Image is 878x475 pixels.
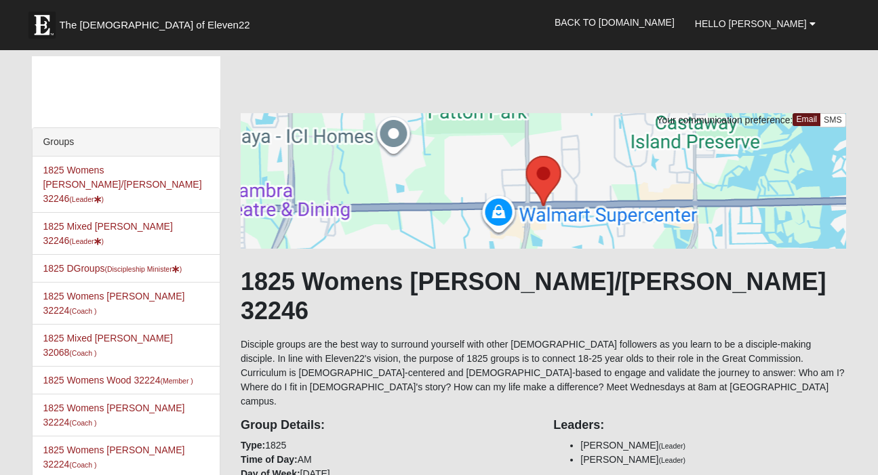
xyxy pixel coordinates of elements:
[43,375,193,386] a: 1825 Womens Wood 32224(Member )
[820,113,846,127] a: SMS
[69,237,104,245] small: (Leader )
[69,307,96,315] small: (Coach )
[33,128,220,157] div: Groups
[69,349,96,357] small: (Coach )
[69,419,96,427] small: (Coach )
[28,12,56,39] img: Eleven22 logo
[553,418,845,433] h4: Leaders:
[241,418,533,433] h4: Group Details:
[160,377,193,385] small: (Member )
[241,267,846,325] h1: 1825 Womens [PERSON_NAME]/[PERSON_NAME] 32246
[658,442,685,450] small: (Leader)
[69,195,104,203] small: (Leader )
[43,221,172,246] a: 1825 Mixed [PERSON_NAME] 32246(Leader)
[43,333,172,358] a: 1825 Mixed [PERSON_NAME] 32068(Coach )
[544,5,685,39] a: Back to [DOMAIN_NAME]
[580,438,845,453] li: [PERSON_NAME]
[43,402,184,428] a: 1825 Womens [PERSON_NAME] 32224(Coach )
[104,265,182,273] small: (Discipleship Minister )
[43,445,184,470] a: 1825 Womens [PERSON_NAME] 32224(Coach )
[656,115,793,125] span: Your communication preference:
[43,263,182,274] a: 1825 DGroups(Discipleship Minister)
[43,291,184,316] a: 1825 Womens [PERSON_NAME] 32224(Coach )
[241,440,265,451] strong: Type:
[43,165,201,204] a: 1825 Womens [PERSON_NAME]/[PERSON_NAME] 32246(Leader)
[793,113,820,126] a: Email
[695,18,807,29] span: Hello [PERSON_NAME]
[59,18,250,32] span: The [DEMOGRAPHIC_DATA] of Eleven22
[22,5,293,39] a: The [DEMOGRAPHIC_DATA] of Eleven22
[685,7,826,41] a: Hello [PERSON_NAME]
